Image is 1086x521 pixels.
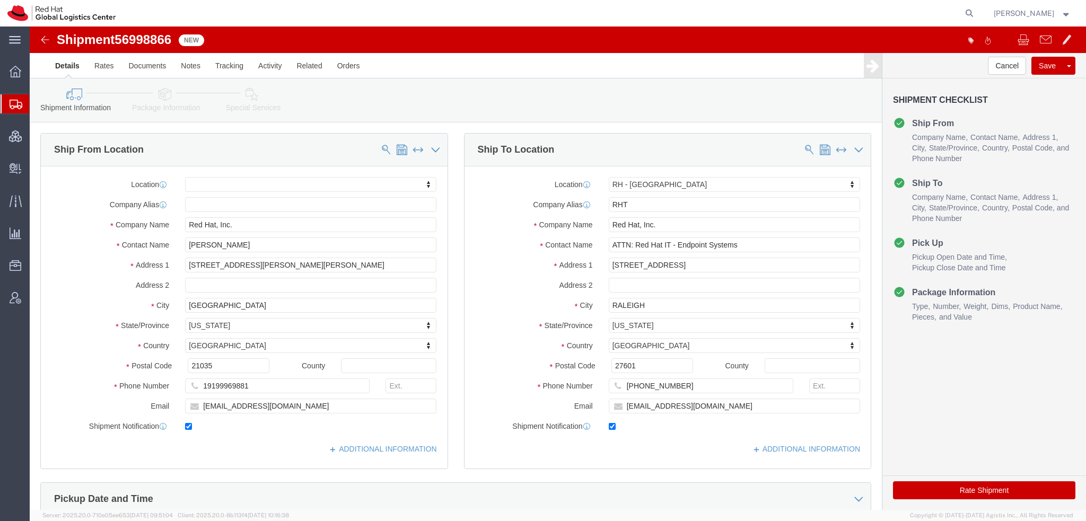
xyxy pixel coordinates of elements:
img: logo [7,5,116,21]
span: [DATE] 10:16:38 [248,512,289,518]
span: Copyright © [DATE]-[DATE] Agistix Inc., All Rights Reserved [910,511,1073,520]
span: [DATE] 09:51:04 [130,512,173,518]
iframe: FS Legacy Container [30,27,1086,510]
button: [PERSON_NAME] [993,7,1072,20]
span: Server: 2025.20.0-710e05ee653 [42,512,173,518]
span: Kirk Newcross [994,7,1054,19]
span: Client: 2025.20.0-8b113f4 [178,512,289,518]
